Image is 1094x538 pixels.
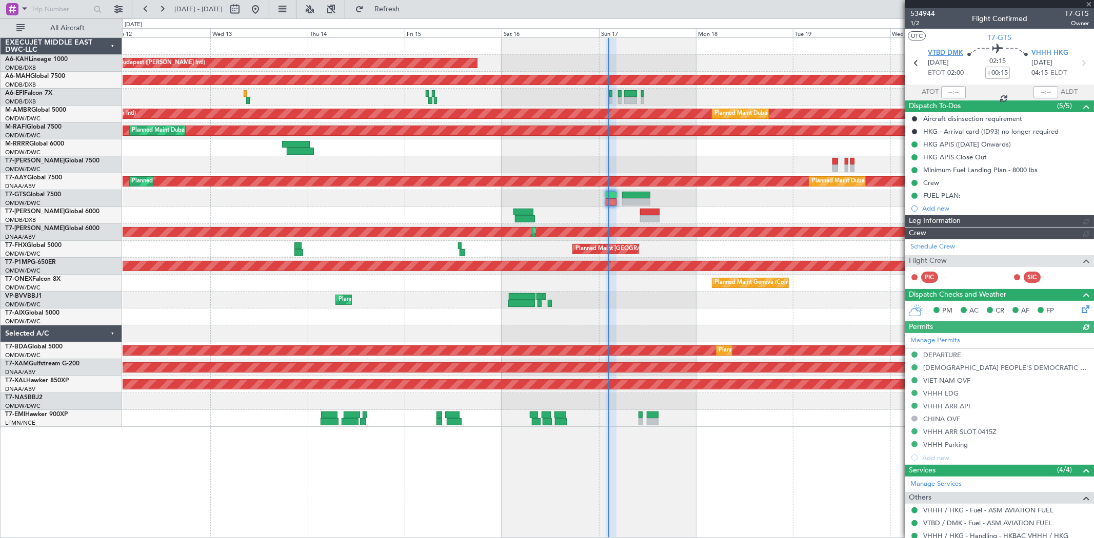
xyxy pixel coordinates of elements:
a: OMDW/DWC [5,318,41,325]
span: Services [909,465,936,477]
span: M-AMBR [5,107,31,113]
span: T7-XAL [5,378,26,384]
div: Add new [922,204,1089,213]
div: Sun 17 [599,28,696,37]
button: UTC [908,31,926,40]
span: 534944 [910,8,935,19]
a: T7-[PERSON_NAME]Global 6000 [5,209,100,215]
div: Fri 15 [405,28,502,37]
div: HKG APIS ([DATE] Onwards) [923,140,1011,149]
span: T7-GTS [5,192,26,198]
span: 02:15 [989,56,1006,67]
span: VP-BVV [5,293,27,299]
a: T7-FHXGlobal 5000 [5,242,62,249]
a: M-AMBRGlobal 5000 [5,107,66,113]
div: Planned Maint Dubai (Al Maktoum Intl) [132,123,233,138]
a: OMDB/DXB [5,81,36,89]
a: T7-BDAGlobal 5000 [5,344,63,350]
span: FP [1046,306,1054,316]
a: T7-EMIHawker 900XP [5,411,68,418]
span: A6-KAH [5,56,29,63]
span: All Aircraft [27,25,108,32]
div: Crew [923,178,939,187]
a: VHHH / HKG - Fuel - ASM AVIATION FUEL [923,506,1053,514]
span: CR [996,306,1004,316]
div: Planned Maint Geneva (Cointrin) [715,275,800,291]
a: T7-XALHawker 850XP [5,378,69,384]
span: 02:00 [947,68,964,78]
span: 1/2 [910,19,935,28]
div: Tue 19 [793,28,890,37]
span: ALDT [1061,87,1078,97]
div: Planned Maint Dubai (Al Maktoum Intl) [715,106,816,121]
a: T7-ONEXFalcon 8X [5,276,61,282]
span: [DATE] [928,58,949,68]
span: T7-ONEX [5,276,32,282]
a: OMDW/DWC [5,199,41,207]
span: T7-GTS [988,32,1012,43]
span: Refresh [366,6,409,13]
a: OMDB/DXB [5,216,36,224]
div: Planned Maint Dubai (Al Maktoum Intl) [812,174,913,189]
div: Planned Maint [GEOGRAPHIC_DATA] ([GEOGRAPHIC_DATA][PERSON_NAME]) [575,241,784,257]
span: 04:15 [1031,68,1048,78]
span: Dispatch To-Dos [909,100,961,112]
span: PM [942,306,952,316]
span: Owner [1065,19,1089,28]
span: ATOT [922,87,939,97]
a: LFMN/NCE [5,419,35,427]
div: [DATE] [125,20,142,29]
div: Flight Confirmed [972,14,1027,25]
span: T7-[PERSON_NAME] [5,209,65,215]
span: M-RAFI [5,124,27,130]
div: Aircraft disinsection requirement [923,114,1022,123]
a: DNAA/ABV [5,385,35,393]
span: (4/4) [1057,464,1072,475]
div: HKG APIS Close Out [923,153,987,161]
div: Thu 14 [308,28,405,37]
div: Wed 13 [210,28,307,37]
a: T7-AIXGlobal 5000 [5,310,59,316]
span: [DATE] [1031,58,1052,68]
span: T7-EMI [5,411,25,418]
div: Sat 16 [502,28,599,37]
div: FUEL PLAN: [923,191,961,200]
a: T7-XAMGulfstream G-200 [5,361,79,367]
span: VTBD DMK [928,48,963,58]
a: OMDW/DWC [5,149,41,156]
div: Mon 18 [696,28,793,37]
span: T7-NAS [5,395,28,401]
div: Planned Maint Dubai (Al Maktoum Intl) [132,174,233,189]
span: T7-AAY [5,175,27,181]
div: Minimum Fuel Landing Plan - 8000 lbs [923,165,1038,174]
a: OMDB/DXB [5,64,36,72]
a: OMDW/DWC [5,267,41,275]
span: T7-[PERSON_NAME] [5,225,65,232]
span: AF [1021,306,1029,316]
span: T7-XAM [5,361,29,367]
a: VTBD / DMK - Fuel - ASM AVIATION FUEL [923,519,1052,527]
a: VP-BVVBBJ1 [5,293,42,299]
div: Planned Maint Dubai (Al Maktoum Intl) [339,292,440,307]
span: VHHH HKG [1031,48,1068,58]
a: T7-[PERSON_NAME]Global 6000 [5,225,100,232]
span: ETOT [928,68,945,78]
div: Tue 12 [113,28,210,37]
span: T7-BDA [5,344,28,350]
span: Dispatch Checks and Weather [909,289,1006,301]
span: Others [909,492,931,504]
button: All Aircraft [11,20,111,36]
div: HKG - Arrival card (ID93) no longer required [923,127,1059,136]
span: T7-P1MP [5,259,31,265]
a: M-RRRRGlobal 6000 [5,141,64,147]
div: Unplanned Maint Budapest ([PERSON_NAME] Intl) [73,55,205,71]
div: Wed 20 [890,28,987,37]
span: A6-EFI [5,90,24,96]
span: T7-FHX [5,242,27,249]
input: Trip Number [31,2,90,17]
span: T7-[PERSON_NAME] [5,158,65,164]
a: OMDW/DWC [5,132,41,139]
div: Planned Maint Dubai (Al Maktoum Intl) [719,343,820,358]
a: DNAA/ABV [5,368,35,376]
span: (5/5) [1057,100,1072,111]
